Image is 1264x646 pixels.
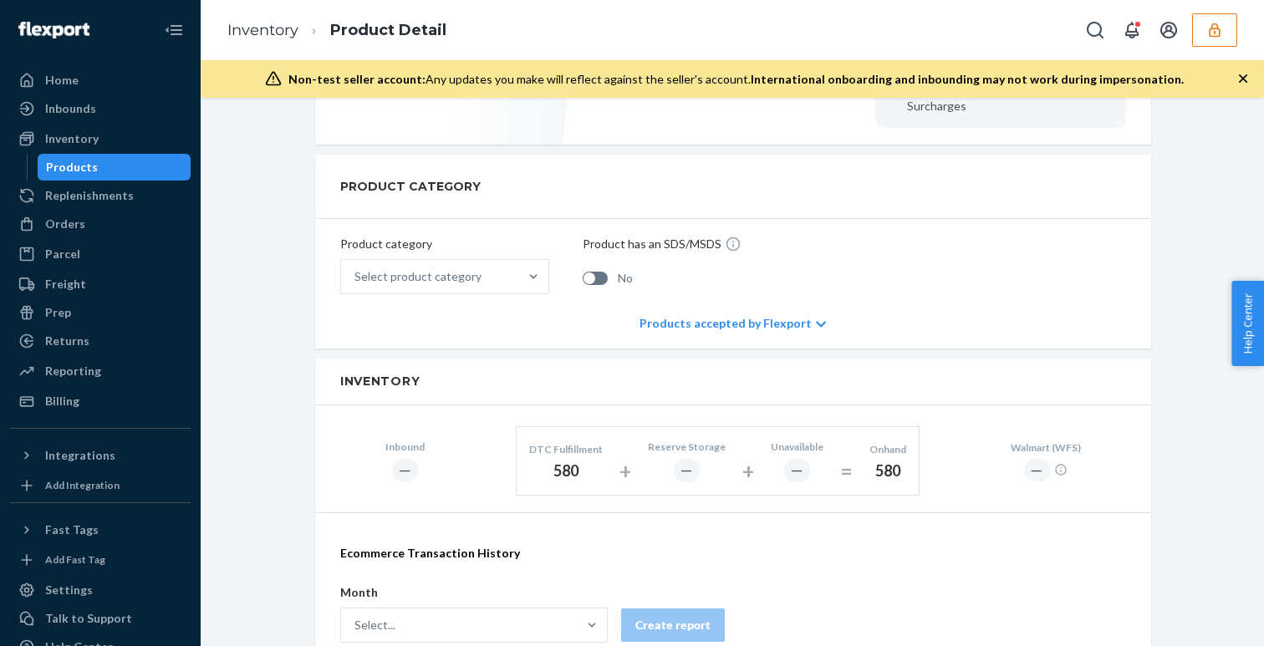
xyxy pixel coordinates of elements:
[10,299,191,326] a: Prep
[45,276,86,292] div: Freight
[529,442,603,456] div: DTC Fulfillment
[340,236,549,252] p: Product category
[10,211,191,237] a: Orders
[640,298,826,348] div: Products accepted by Flexport
[45,72,79,89] div: Home
[288,72,426,86] span: Non-test seller account:
[45,216,85,232] div: Orders
[227,21,298,39] a: Inventory
[529,460,603,482] div: 580
[340,547,1126,559] h2: Ecommerce Transaction History
[392,459,418,481] div: ―
[354,617,395,633] div: Select...
[674,459,700,481] div: ―
[45,393,79,409] div: Billing
[619,456,631,486] div: +
[742,456,754,486] div: +
[340,375,1126,388] h2: Inventory
[869,460,906,482] div: 580
[10,516,191,543] button: Fast Tags
[45,363,101,379] div: Reporting
[618,270,633,287] span: No
[10,550,191,570] a: Add Fast Tag
[869,442,906,456] div: Onhand
[583,236,721,252] p: Product has an SDS/MSDS
[1011,440,1081,455] div: Walmart (WFS)
[1115,13,1149,47] button: Open notifications
[10,125,191,152] a: Inventory
[340,171,481,201] h2: PRODUCT CATEGORY
[621,608,725,642] button: Create report
[214,6,460,55] ol: breadcrumbs
[648,440,726,454] div: Reserve Storage
[45,478,120,492] div: Add Integration
[1152,13,1185,47] button: Open account menu
[45,552,105,567] div: Add Fast Tag
[10,577,191,603] a: Settings
[10,182,191,209] a: Replenishments
[157,13,191,47] button: Close Navigation
[784,459,810,481] div: ―
[45,130,99,147] div: Inventory
[45,447,115,464] div: Integrations
[1024,459,1050,481] div: ―
[1231,281,1264,366] button: Help Center
[10,358,191,384] a: Reporting
[38,154,191,181] a: Products
[45,187,134,204] div: Replenishments
[45,333,89,349] div: Returns
[354,268,482,285] div: Select product category
[10,95,191,122] a: Inbounds
[751,72,1184,86] span: International onboarding and inbounding may not work during impersonation.
[45,521,99,538] div: Fast Tags
[10,67,191,94] a: Home
[10,241,191,267] a: Parcel
[330,21,446,39] a: Product Detail
[45,246,80,262] div: Parcel
[46,159,98,175] div: Products
[840,456,853,486] div: =
[10,271,191,298] a: Freight
[18,22,89,38] img: Flexport logo
[10,328,191,354] a: Returns
[10,442,191,469] button: Integrations
[45,582,93,598] div: Settings
[10,476,191,496] a: Add Integration
[45,100,96,117] div: Inbounds
[45,610,132,627] div: Talk to Support
[635,617,711,633] div: Create report
[1078,13,1112,47] button: Open Search Box
[340,584,608,601] p: Month
[10,605,191,632] a: Talk to Support
[771,440,823,454] div: Unavailable
[45,304,71,321] div: Prep
[10,388,191,415] a: Billing
[288,71,1184,88] div: Any updates you make will reflect against the seller's account.
[385,440,425,454] div: Inbound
